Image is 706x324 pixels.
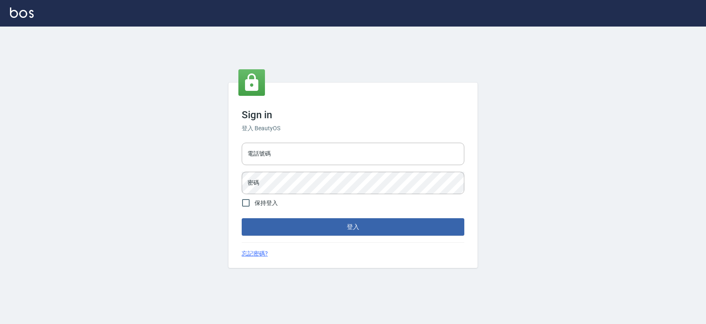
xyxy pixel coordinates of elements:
img: Logo [10,7,34,18]
span: 保持登入 [255,199,278,207]
h6: 登入 BeautyOS [242,124,464,133]
button: 登入 [242,218,464,236]
a: 忘記密碼? [242,249,268,258]
h3: Sign in [242,109,464,121]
